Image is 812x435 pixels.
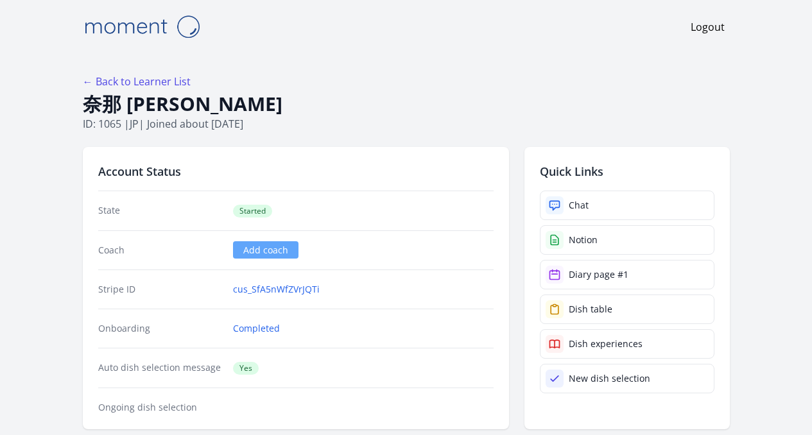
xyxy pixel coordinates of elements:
[130,117,139,131] span: jp
[569,337,643,350] div: Dish experiences
[691,19,725,35] a: Logout
[540,329,714,359] a: Dish experiences
[540,364,714,393] a: New dish selection
[83,116,730,132] p: ID: 1065 | | Joined about [DATE]
[233,283,320,296] a: cus_SfA5nWfZVrJQTi
[98,162,494,180] h2: Account Status
[569,303,612,316] div: Dish table
[98,244,223,257] dt: Coach
[98,401,223,414] dt: Ongoing dish selection
[569,268,628,281] div: Diary page #1
[569,234,598,246] div: Notion
[540,162,714,180] h2: Quick Links
[569,372,650,385] div: New dish selection
[98,204,223,217] dt: State
[569,199,589,212] div: Chat
[233,322,280,335] a: Completed
[98,283,223,296] dt: Stripe ID
[540,294,714,324] a: Dish table
[83,74,191,89] a: ← Back to Learner List
[233,362,259,375] span: Yes
[83,92,730,116] h1: 奈那 [PERSON_NAME]
[78,10,206,43] img: Moment
[233,241,298,259] a: Add coach
[233,205,272,217] span: Started
[540,260,714,289] a: Diary page #1
[540,191,714,220] a: Chat
[98,322,223,335] dt: Onboarding
[98,361,223,375] dt: Auto dish selection message
[540,225,714,255] a: Notion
